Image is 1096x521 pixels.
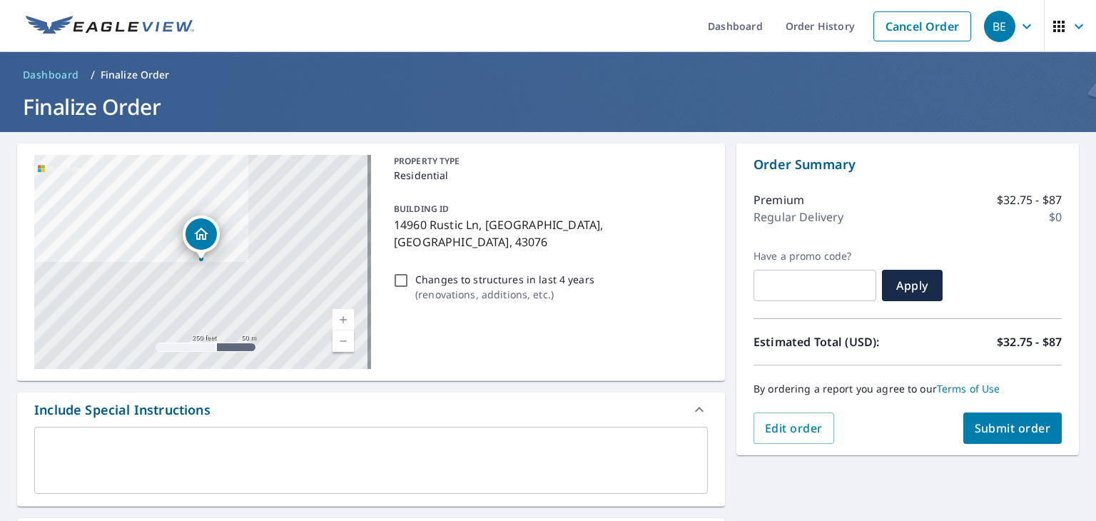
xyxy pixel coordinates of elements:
[882,270,943,301] button: Apply
[753,208,843,226] p: Regular Delivery
[394,155,702,168] p: PROPERTY TYPE
[23,68,79,82] span: Dashboard
[394,168,702,183] p: Residential
[17,64,85,86] a: Dashboard
[415,287,594,302] p: ( renovations, additions, etc. )
[937,382,1000,395] a: Terms of Use
[183,216,220,260] div: Dropped pin, building 1, Residential property, 14960 Rustic Ln Thornville, OH 43076
[394,203,449,215] p: BUILDING ID
[415,272,594,287] p: Changes to structures in last 4 years
[394,216,702,251] p: 14960 Rustic Ln, [GEOGRAPHIC_DATA], [GEOGRAPHIC_DATA], 43076
[873,11,971,41] a: Cancel Order
[101,68,170,82] p: Finalize Order
[1049,208,1062,226] p: $0
[26,16,194,37] img: EV Logo
[753,191,804,208] p: Premium
[753,155,1062,174] p: Order Summary
[91,66,95,84] li: /
[893,278,931,293] span: Apply
[765,420,823,436] span: Edit order
[333,309,354,330] a: Current Level 17, Zoom In
[17,393,725,427] div: Include Special Instructions
[997,191,1062,208] p: $32.75 - $87
[17,92,1079,121] h1: Finalize Order
[753,333,908,350] p: Estimated Total (USD):
[984,11,1015,42] div: BE
[34,400,210,420] div: Include Special Instructions
[975,420,1051,436] span: Submit order
[333,330,354,352] a: Current Level 17, Zoom Out
[753,250,876,263] label: Have a promo code?
[17,64,1079,86] nav: breadcrumb
[753,383,1062,395] p: By ordering a report you agree to our
[997,333,1062,350] p: $32.75 - $87
[753,413,834,444] button: Edit order
[963,413,1062,444] button: Submit order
